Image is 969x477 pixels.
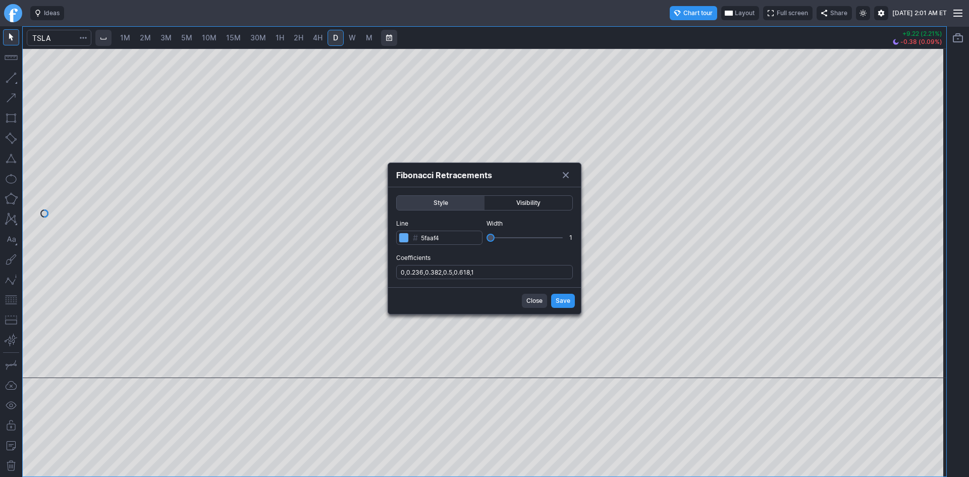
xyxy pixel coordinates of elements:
[396,170,492,181] h4: Fibonacci Retracements
[526,296,543,306] span: Close
[396,231,482,245] input: Line#
[569,233,573,243] div: 1
[487,219,573,229] span: Width
[556,296,570,306] span: Save
[522,294,547,308] button: Close
[396,265,573,279] input: Coefficients
[397,196,484,210] button: Style
[396,253,573,263] span: Coefficients
[484,196,572,210] button: Visibility
[489,198,568,208] span: Visibility
[401,198,480,208] span: Style
[396,219,482,229] span: Line
[551,294,575,308] button: Save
